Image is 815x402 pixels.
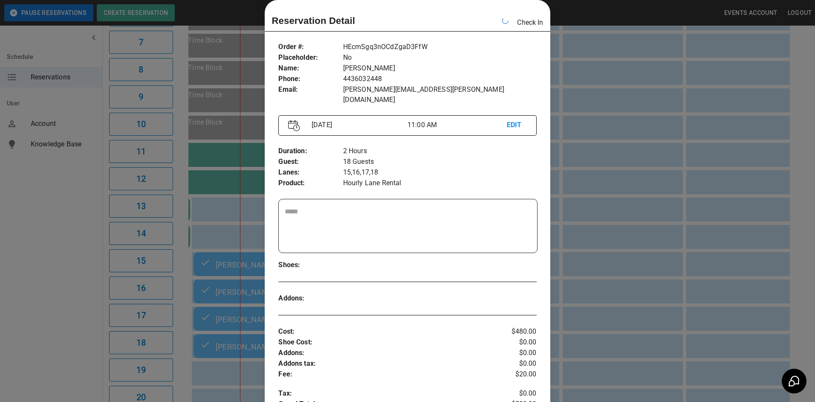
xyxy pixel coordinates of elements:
[494,326,537,337] p: $480.00
[343,178,537,189] p: Hourly Lane Rental
[343,157,537,167] p: 18 Guests
[278,52,343,63] p: Placeholder :
[288,120,300,131] img: Vector
[278,84,343,95] p: Email :
[343,84,537,105] p: [PERSON_NAME][EMAIL_ADDRESS][PERSON_NAME][DOMAIN_NAME]
[494,358,537,369] p: $0.00
[343,74,537,84] p: 4436032448
[278,146,343,157] p: Duration :
[278,74,343,84] p: Phone :
[494,369,537,380] p: $20.00
[343,42,537,52] p: HEcmSgq3nOCdZgaD3FfW
[343,63,537,74] p: [PERSON_NAME]
[343,52,537,63] p: No
[278,369,493,380] p: Fee :
[494,348,537,358] p: $0.00
[278,293,343,304] p: Addons :
[517,17,543,28] p: Check In
[278,358,493,369] p: Addons tax :
[278,348,493,358] p: Addons :
[278,178,343,189] p: Product :
[278,157,343,167] p: Guest :
[278,388,493,399] p: Tax :
[494,388,537,399] p: $0.00
[278,326,493,337] p: Cost :
[494,337,537,348] p: $0.00
[278,42,343,52] p: Order # :
[278,337,493,348] p: Shoe Cost :
[343,167,537,178] p: 15,16,17,18
[308,120,407,130] p: [DATE]
[343,146,537,157] p: 2 Hours
[278,63,343,74] p: Name :
[278,167,343,178] p: Lanes :
[272,14,355,28] p: Reservation Detail
[507,120,527,131] p: EDIT
[407,120,507,130] p: 11:00 AM
[278,260,343,271] p: Shoes :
